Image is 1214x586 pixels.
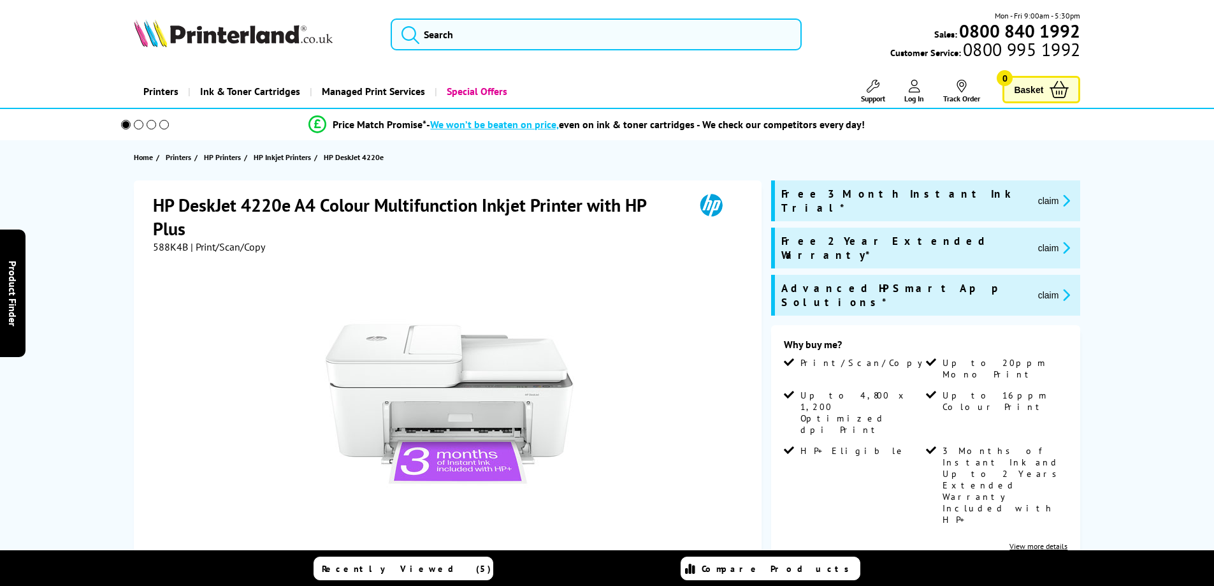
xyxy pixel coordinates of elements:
a: Basket 0 [1002,76,1080,103]
span: Customer Service: [890,43,1080,59]
a: HP Inkjet Printers [254,150,314,164]
span: Support [861,94,885,103]
span: Home [134,150,153,164]
span: HP+ Eligible [800,445,906,457]
span: Print/Scan/Copy [800,357,932,369]
span: Free 2 Year Extended Warranty* [781,234,1028,262]
span: Compare Products [702,563,856,575]
span: | Print/Scan/Copy [191,240,265,253]
div: - even on ink & toner cartridges - We check our competitors every day! [426,118,865,131]
a: View more details [1009,541,1067,551]
span: Recently Viewed (5) [322,563,491,575]
a: Printerland Logo [134,19,375,50]
a: Compare Products [681,557,860,580]
img: Printerland Logo [134,19,333,47]
span: 3 Months of Instant Ink and Up to 2 Years Extended Warranty Included with HP+ [943,445,1065,525]
span: 0800 995 1992 [961,43,1080,55]
li: modal_Promise [104,114,1071,136]
img: HP DeskJet 4220e [324,279,574,529]
button: promo-description [1034,240,1074,255]
span: Advanced HP Smart App Solutions* [781,281,1028,309]
span: 0 [997,70,1013,86]
span: Printers [166,150,191,164]
a: Log In [904,80,924,103]
span: We won’t be beaten on price, [430,118,559,131]
span: Up to 16ppm Colour Print [943,390,1065,413]
button: promo-description [1034,288,1074,302]
a: Printers [134,75,188,108]
a: Support [861,80,885,103]
a: HP DeskJet 4220e [324,150,387,164]
h1: HP DeskJet 4220e A4 Colour Multifunction Inkjet Printer with HP Plus [153,193,682,240]
a: Ink & Toner Cartridges [188,75,310,108]
a: Track Order [943,80,980,103]
span: Sales: [934,28,957,40]
img: HP [682,193,741,217]
span: Free 3 Month Instant Ink Trial* [781,187,1028,215]
span: Basket [1014,81,1043,98]
span: Log In [904,94,924,103]
a: Home [134,150,156,164]
span: Product Finder [6,260,19,326]
a: Special Offers [435,75,517,108]
a: Managed Print Services [310,75,435,108]
span: HP Inkjet Printers [254,150,311,164]
a: 0800 840 1992 [957,25,1080,37]
span: HP DeskJet 4220e [324,150,384,164]
a: HP Printers [204,150,244,164]
span: Up to 20ppm Mono Print [943,357,1065,380]
b: 0800 840 1992 [959,19,1080,43]
span: 588K4B [153,240,188,253]
a: Recently Viewed (5) [314,557,493,580]
button: promo-description [1034,193,1074,208]
span: Ink & Toner Cartridges [200,75,300,108]
span: Up to 4,800 x 1,200 Optimized dpi Print [800,390,923,436]
div: Why buy me? [784,338,1067,357]
input: Search [391,18,802,50]
span: Mon - Fri 9:00am - 5:30pm [995,10,1080,22]
a: Printers [166,150,194,164]
span: Price Match Promise* [333,118,426,131]
span: HP Printers [204,150,241,164]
